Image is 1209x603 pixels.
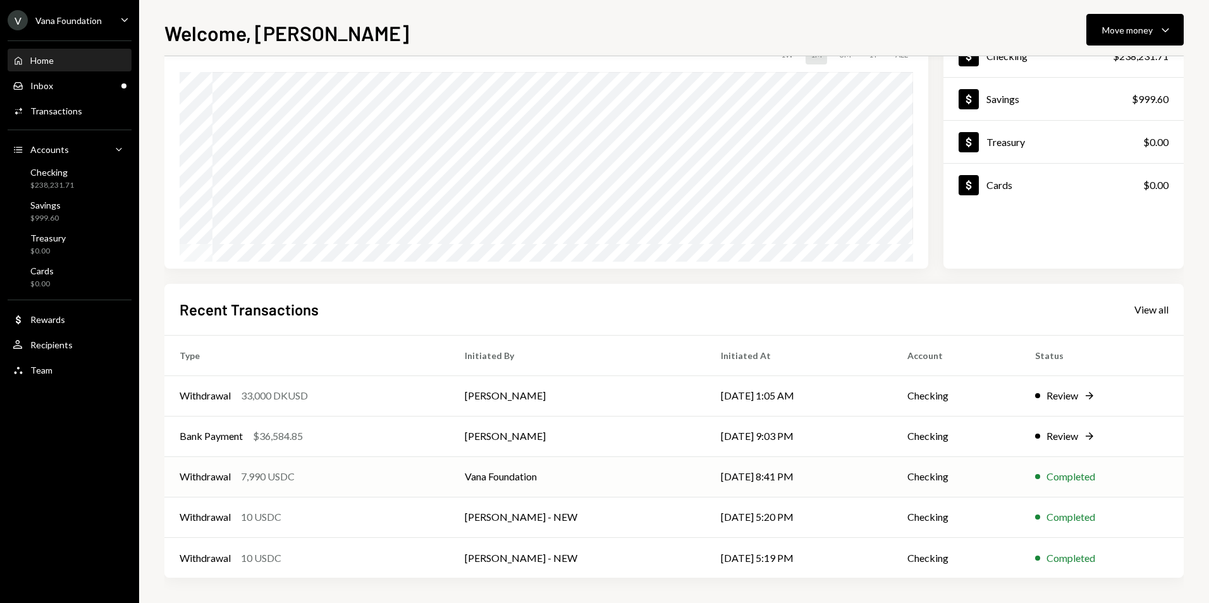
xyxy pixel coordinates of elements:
[30,339,73,350] div: Recipients
[892,456,1021,497] td: Checking
[164,335,450,375] th: Type
[30,106,82,116] div: Transactions
[450,497,706,537] td: [PERSON_NAME] - NEW
[1086,14,1184,46] button: Move money
[8,49,132,71] a: Home
[1102,23,1153,37] div: Move money
[986,179,1012,191] div: Cards
[1046,388,1078,403] div: Review
[450,537,706,578] td: [PERSON_NAME] - NEW
[8,10,28,30] div: V
[180,551,231,566] div: Withdrawal
[164,20,409,46] h1: Welcome, [PERSON_NAME]
[180,509,231,525] div: Withdrawal
[30,180,74,191] div: $238,231.71
[986,136,1025,148] div: Treasury
[241,469,295,484] div: 7,990 USDC
[30,314,65,325] div: Rewards
[30,279,54,289] div: $0.00
[8,308,132,331] a: Rewards
[450,375,706,416] td: [PERSON_NAME]
[30,55,54,66] div: Home
[1046,551,1095,566] div: Completed
[1143,178,1169,193] div: $0.00
[1020,335,1184,375] th: Status
[30,80,53,91] div: Inbox
[180,299,319,320] h2: Recent Transactions
[8,358,132,381] a: Team
[30,365,52,375] div: Team
[30,200,61,210] div: Savings
[8,196,132,226] a: Savings$999.60
[706,497,892,537] td: [DATE] 5:20 PM
[30,213,61,224] div: $999.60
[1134,302,1169,316] a: View all
[1132,92,1169,107] div: $999.60
[943,164,1184,206] a: Cards$0.00
[8,99,132,122] a: Transactions
[8,74,132,97] a: Inbox
[8,333,132,356] a: Recipients
[450,416,706,456] td: [PERSON_NAME]
[986,93,1019,105] div: Savings
[706,335,892,375] th: Initiated At
[706,416,892,456] td: [DATE] 9:03 PM
[30,233,66,243] div: Treasury
[30,246,66,257] div: $0.00
[30,144,69,155] div: Accounts
[892,497,1021,537] td: Checking
[8,163,132,193] a: Checking$238,231.71
[1046,429,1078,444] div: Review
[8,262,132,292] a: Cards$0.00
[180,429,243,444] div: Bank Payment
[943,121,1184,163] a: Treasury$0.00
[1143,135,1169,150] div: $0.00
[1113,49,1169,64] div: $238,231.71
[30,167,74,178] div: Checking
[1046,469,1095,484] div: Completed
[986,50,1028,62] div: Checking
[892,375,1021,416] td: Checking
[892,416,1021,456] td: Checking
[706,456,892,497] td: [DATE] 8:41 PM
[450,456,706,497] td: Vana Foundation
[8,229,132,259] a: Treasury$0.00
[35,15,102,26] div: Vana Foundation
[30,265,54,276] div: Cards
[892,537,1021,578] td: Checking
[1134,303,1169,316] div: View all
[892,335,1021,375] th: Account
[241,388,308,403] div: 33,000 DKUSD
[1046,509,1095,525] div: Completed
[706,537,892,578] td: [DATE] 5:19 PM
[180,388,231,403] div: Withdrawal
[943,78,1184,120] a: Savings$999.60
[241,551,281,566] div: 10 USDC
[8,138,132,161] a: Accounts
[241,509,281,525] div: 10 USDC
[450,335,706,375] th: Initiated By
[180,469,231,484] div: Withdrawal
[253,429,303,444] div: $36,584.85
[706,375,892,416] td: [DATE] 1:05 AM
